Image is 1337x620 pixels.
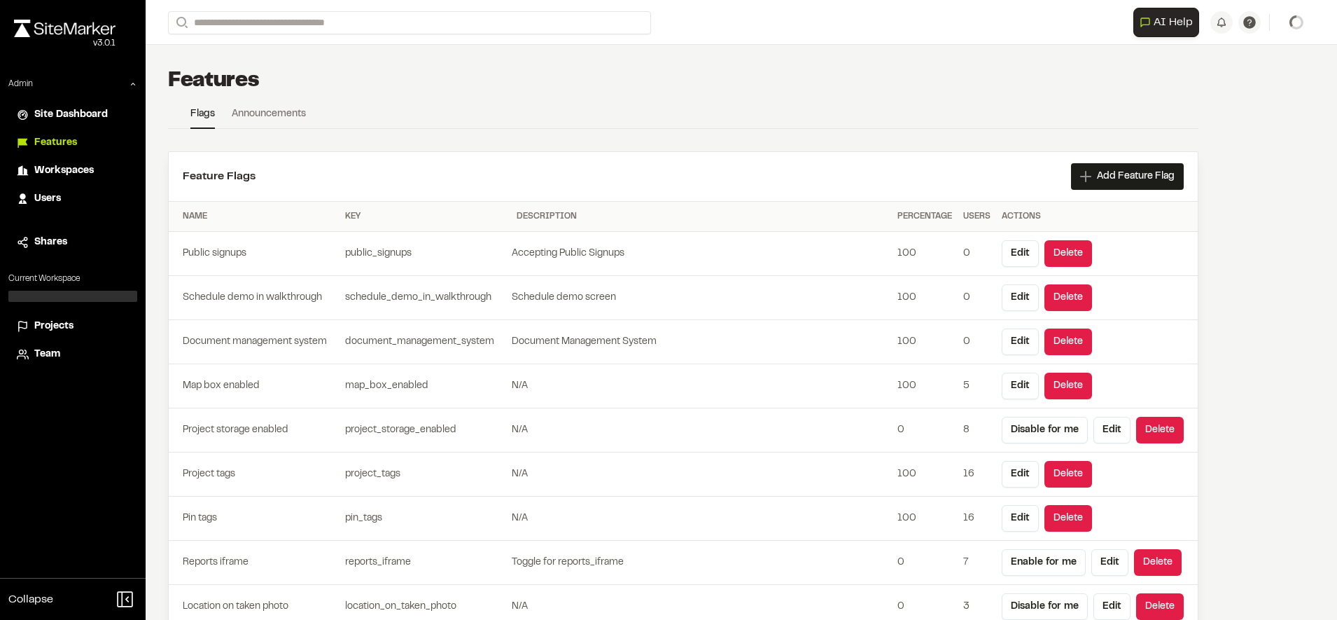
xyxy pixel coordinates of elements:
[17,107,129,123] a: Site Dashboard
[1134,549,1182,576] button: Delete
[892,497,958,541] td: 100
[17,191,129,207] a: Users
[1002,210,1184,223] div: Actions
[232,106,306,128] a: Announcements
[17,235,129,250] a: Shares
[339,276,511,320] td: schedule_demo_in_walkthrough
[511,364,892,408] td: N/A
[958,408,996,453] td: 8
[1133,8,1205,37] div: Open AI Assistant
[1002,461,1039,488] button: Edit
[339,408,511,453] td: project_storage_enabled
[963,210,990,223] div: Users
[34,163,94,179] span: Workspaces
[168,67,260,95] h1: Features
[892,364,958,408] td: 100
[169,320,339,364] td: Document management system
[8,591,53,608] span: Collapse
[1044,505,1092,532] button: Delete
[8,273,137,285] p: Current Workspace
[339,497,511,541] td: pin_tags
[34,191,61,207] span: Users
[958,320,996,364] td: 0
[892,276,958,320] td: 100
[1044,373,1092,399] button: Delete
[169,232,339,276] td: Public signups
[1154,14,1193,31] span: AI Help
[169,408,339,453] td: Project storage enabled
[1044,461,1092,488] button: Delete
[169,453,339,497] td: Project tags
[1093,593,1130,620] button: Edit
[34,347,60,362] span: Team
[958,364,996,408] td: 5
[339,232,511,276] td: public_signups
[517,210,886,223] div: Description
[892,541,958,585] td: 0
[169,497,339,541] td: Pin tags
[892,232,958,276] td: 100
[511,276,892,320] td: Schedule demo screen
[511,453,892,497] td: N/A
[958,497,996,541] td: 16
[511,320,892,364] td: Document Management System
[1044,284,1092,311] button: Delete
[958,541,996,585] td: 7
[14,37,115,50] div: Oh geez...please don't...
[1002,240,1039,267] button: Edit
[1002,284,1039,311] button: Edit
[183,210,334,223] div: Name
[183,168,255,185] h2: Feature Flags
[1044,240,1092,267] button: Delete
[892,408,958,453] td: 0
[1136,417,1184,443] button: Delete
[34,319,73,334] span: Projects
[1002,549,1086,576] button: Enable for me
[169,541,339,585] td: Reports iframe
[17,319,129,334] a: Projects
[17,347,129,362] a: Team
[34,107,108,123] span: Site Dashboard
[190,106,215,129] a: Flags
[511,408,892,453] td: N/A
[345,210,505,223] div: Key
[34,235,67,250] span: Shares
[1002,593,1088,620] button: Disable for me
[897,210,952,223] div: Percentage
[339,541,511,585] td: reports_iframe
[511,497,892,541] td: N/A
[1044,329,1092,355] button: Delete
[8,78,33,90] p: Admin
[168,11,193,34] button: Search
[169,364,339,408] td: Map box enabled
[958,232,996,276] td: 0
[339,453,511,497] td: project_tags
[34,135,77,151] span: Features
[14,20,115,37] img: rebrand.png
[17,163,129,179] a: Workspaces
[1002,373,1039,399] button: Edit
[892,320,958,364] td: 100
[1133,8,1199,37] button: Open AI Assistant
[17,135,129,151] a: Features
[511,541,892,585] td: Toggle for reports_iframe
[958,453,996,497] td: 16
[339,320,511,364] td: document_management_system
[1002,329,1039,355] button: Edit
[511,232,892,276] td: Accepting Public Signups
[1136,593,1184,620] button: Delete
[1002,505,1039,532] button: Edit
[958,276,996,320] td: 0
[339,364,511,408] td: map_box_enabled
[1091,549,1128,576] button: Edit
[1097,170,1175,184] span: Add Feature Flag
[1093,417,1130,443] button: Edit
[1002,417,1088,443] button: Disable for me
[169,276,339,320] td: Schedule demo in walkthrough
[892,453,958,497] td: 100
